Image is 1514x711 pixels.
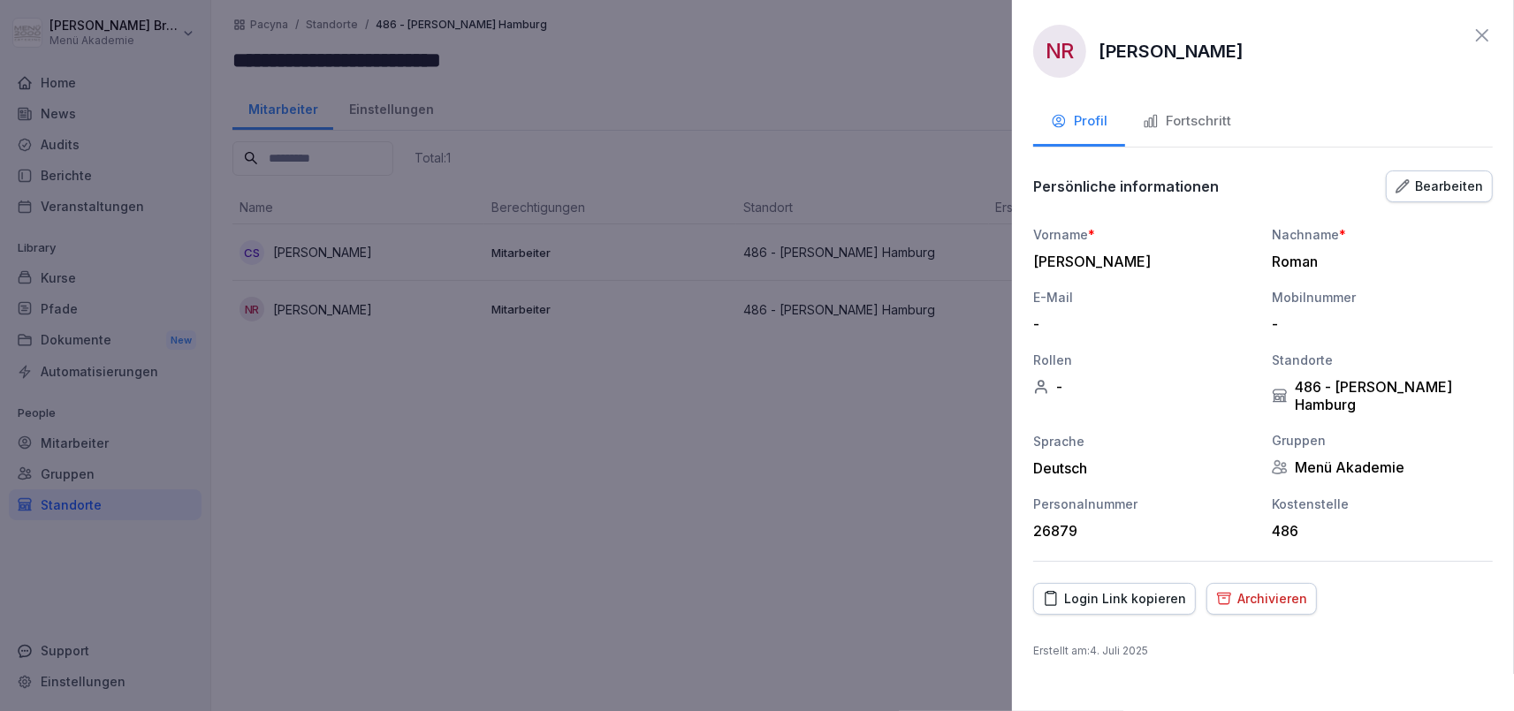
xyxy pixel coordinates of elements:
[1033,225,1254,244] div: Vorname
[1216,589,1307,609] div: Archivieren
[1033,25,1086,78] div: NR
[1033,432,1254,450] div: Sprache
[1033,351,1254,369] div: Rollen
[1033,288,1254,306] div: E-Mail
[1125,99,1249,147] button: Fortschritt
[1272,378,1493,413] div: 486 - [PERSON_NAME] Hamburg
[1272,431,1493,450] div: Gruppen
[1033,583,1196,615] button: Login Link kopieren
[1272,522,1484,540] div: 486
[1272,225,1493,244] div: Nachname
[1033,178,1219,195] p: Persönliche informationen
[1272,495,1493,513] div: Kostenstelle
[1033,495,1254,513] div: Personalnummer
[1033,643,1493,659] p: Erstellt am : 4. Juli 2025
[1033,315,1245,333] div: -
[1396,177,1483,196] div: Bearbeiten
[1033,253,1245,270] div: [PERSON_NAME]
[1033,99,1125,147] button: Profil
[1272,458,1493,476] div: Menü Akademie
[1206,583,1317,615] button: Archivieren
[1051,111,1107,132] div: Profil
[1143,111,1231,132] div: Fortschritt
[1043,589,1186,609] div: Login Link kopieren
[1099,38,1244,64] p: [PERSON_NAME]
[1033,522,1245,540] div: 26879
[1033,378,1254,396] div: -
[1272,288,1493,306] div: Mobilnummer
[1386,170,1493,202] button: Bearbeiten
[1272,351,1493,369] div: Standorte
[1272,253,1484,270] div: Roman
[1272,315,1484,333] div: -
[1033,459,1254,477] div: Deutsch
